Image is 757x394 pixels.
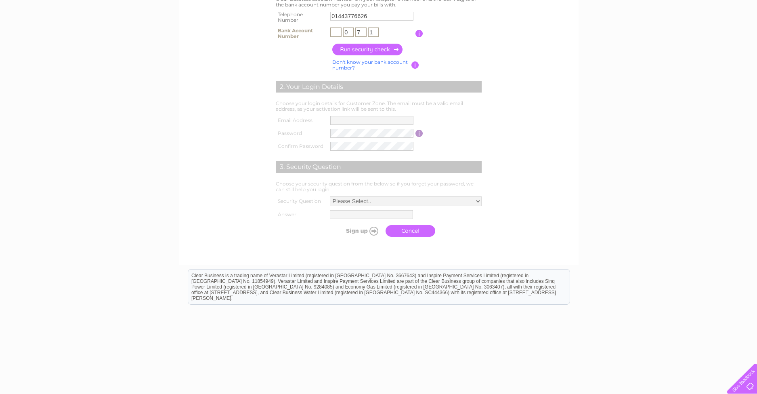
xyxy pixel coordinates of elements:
th: Bank Account Number [274,25,329,42]
th: Telephone Number [274,9,329,25]
img: logo.png [27,21,68,46]
td: Choose your login details for Customer Zone. The email must be a valid email address, as your act... [274,99,484,114]
a: Telecoms [687,34,711,40]
a: Contact [732,34,752,40]
a: Don't know your bank account number? [332,59,408,71]
input: Information [415,130,423,137]
th: Confirm Password [274,140,329,153]
div: Clear Business is a trading name of Verastar Limited (registered in [GEOGRAPHIC_DATA] No. 3667643... [188,4,570,39]
a: Energy [664,34,682,40]
a: Blog [716,34,728,40]
a: Cancel [386,225,435,237]
div: 3. Security Question [276,161,482,173]
div: 2. Your Login Details [276,81,482,93]
th: Answer [274,208,328,221]
td: Choose your security question from the below so if you forget your password, we can still help yo... [274,179,484,194]
input: Submit [332,225,382,236]
input: Information [415,30,423,37]
th: Password [274,127,329,140]
th: Email Address [274,114,329,127]
input: Information [411,61,419,69]
a: Water [644,34,659,40]
th: Security Question [274,194,328,208]
a: 0333 014 3131 [605,4,661,14]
